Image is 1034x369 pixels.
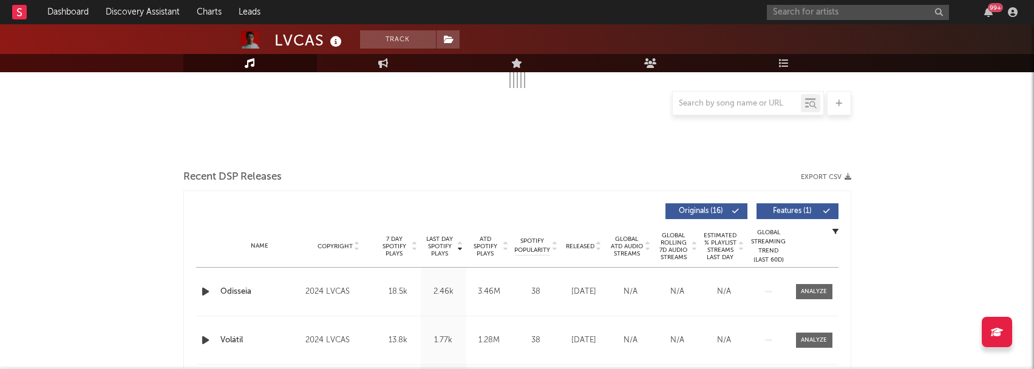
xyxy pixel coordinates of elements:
[673,99,801,109] input: Search by song name or URL
[657,334,698,347] div: N/A
[704,232,737,261] span: Estimated % Playlist Streams Last Day
[610,334,651,347] div: N/A
[220,334,300,347] a: Volátil
[378,286,418,298] div: 18.5k
[801,174,851,181] button: Export CSV
[424,235,456,257] span: Last Day Spotify Plays
[764,208,820,215] span: Features ( 1 )
[183,170,282,184] span: Recent DSP Releases
[563,286,604,298] div: [DATE]
[274,30,345,50] div: LVCAS
[305,285,372,299] div: 2024 LVCAS
[704,286,744,298] div: N/A
[378,235,410,257] span: 7 Day Spotify Plays
[610,235,644,257] span: Global ATD Audio Streams
[657,232,690,261] span: Global Rolling 7D Audio Streams
[657,286,698,298] div: N/A
[305,333,372,348] div: 2024 LVCAS
[220,286,300,298] a: Odisseia
[767,5,949,20] input: Search for artists
[424,286,463,298] div: 2.46k
[515,334,557,347] div: 38
[984,7,993,17] button: 99+
[704,334,744,347] div: N/A
[757,203,838,219] button: Features(1)
[610,286,651,298] div: N/A
[988,3,1003,12] div: 99 +
[318,243,353,250] span: Copyright
[469,286,509,298] div: 3.46M
[665,203,747,219] button: Originals(16)
[566,243,594,250] span: Released
[514,237,550,255] span: Spotify Popularity
[378,334,418,347] div: 13.8k
[469,334,509,347] div: 1.28M
[220,242,300,251] div: Name
[424,334,463,347] div: 1.77k
[750,228,787,265] div: Global Streaming Trend (Last 60D)
[515,286,557,298] div: 38
[469,235,502,257] span: ATD Spotify Plays
[360,30,436,49] button: Track
[563,334,604,347] div: [DATE]
[673,208,729,215] span: Originals ( 16 )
